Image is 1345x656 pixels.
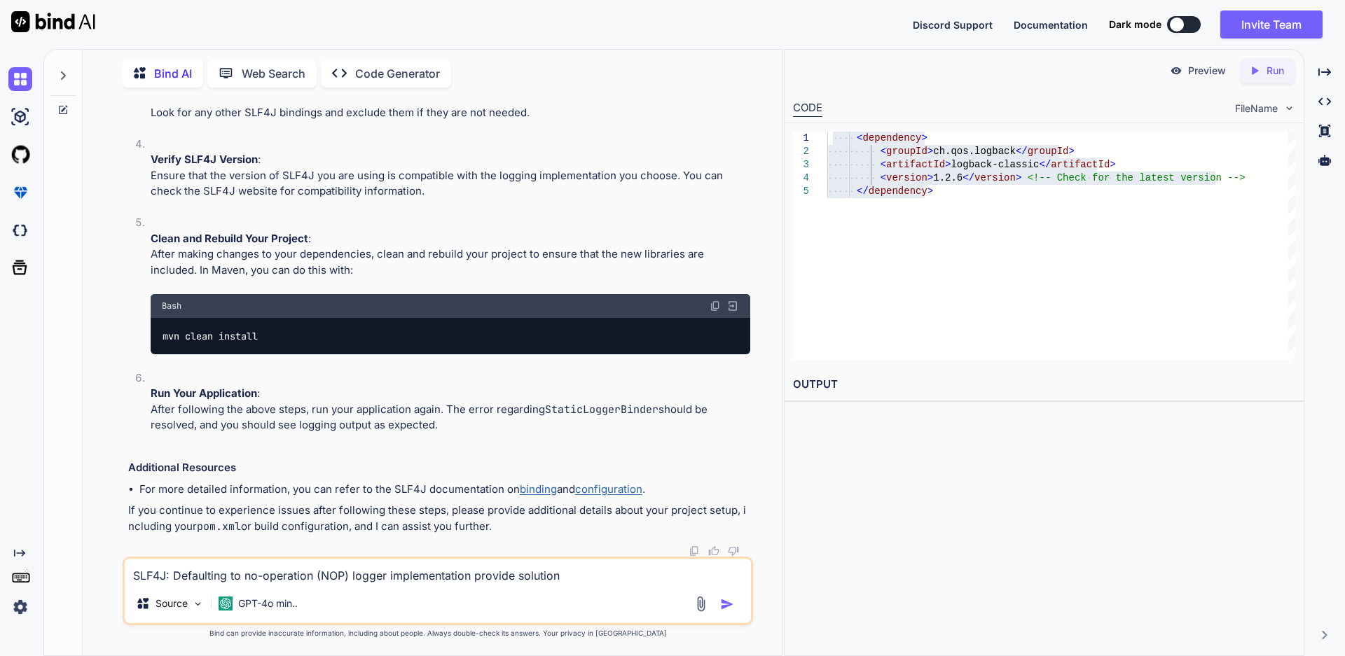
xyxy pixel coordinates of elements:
img: attachment [693,596,709,612]
p: If you continue to experience issues after following these steps, please provide additional detai... [128,503,750,534]
span: > [927,186,932,197]
img: premium [8,181,32,204]
p: Bind can provide inaccurate information, including about people. Always double-check its answers.... [123,628,753,638]
img: Pick Models [192,598,204,610]
span: > [927,146,932,157]
a: binding [520,482,557,496]
p: Source [156,596,188,610]
p: Preview [1188,64,1226,78]
span: groupId [886,146,927,157]
p: Bind AI [154,65,192,82]
img: dislike [728,545,739,557]
span: dependency [868,186,927,197]
span: > [945,159,951,170]
span: FileName [1235,102,1278,116]
strong: Clean and Rebuild Your Project [151,232,308,245]
span: dependency [862,132,921,144]
div: 4 [793,172,809,185]
img: icon [720,597,734,611]
h2: OUTPUT [785,368,1304,401]
img: chat [8,67,32,91]
span: Bash [162,300,181,312]
span: artifactId [886,159,945,170]
p: Code Generator [355,65,440,82]
p: : After following the above steps, run your application again. The error regarding should be reso... [151,386,750,433]
span: > [927,172,932,183]
h3: Additional Resources [128,460,750,476]
span: Documentation [1014,19,1088,31]
textarea: SLF4J: Defaulting to no-operation (NOP) logger implementation provide solution [125,559,751,584]
span: </ [963,172,974,183]
span: < [857,132,862,144]
span: > [1016,172,1021,183]
div: CODE [793,100,822,117]
p: GPT-4o min.. [238,596,298,610]
span: > [1068,146,1074,157]
code: pom.xml [197,519,241,533]
img: githubLight [8,143,32,167]
button: Documentation [1014,18,1088,32]
strong: Verify SLF4J Version [151,153,258,166]
code: StaticLoggerBinder [545,403,658,417]
span: </ [857,186,869,197]
p: Look for any other SLF4J bindings and exclude them if they are not needed. [151,105,750,121]
span: logback-classic [951,159,1039,170]
div: 5 [793,185,809,198]
img: Bind AI [11,11,95,32]
span: < [880,146,885,157]
div: 1 [793,132,809,145]
img: Open in Browser [726,300,739,312]
img: chevron down [1283,102,1295,114]
button: Discord Support [913,18,993,32]
a: configuration [575,482,642,496]
img: settings [8,595,32,619]
span: version [974,172,1016,183]
p: : After making changes to your dependencies, clean and rebuild your project to ensure that the ne... [151,231,750,279]
span: </ [1016,146,1028,157]
span: <!-- Check for the latest version --> [1027,172,1245,183]
span: Dark mode [1109,18,1161,32]
img: GPT-4o mini [219,596,233,610]
span: < [880,159,885,170]
span: version [886,172,927,183]
img: ai-studio [8,105,32,129]
img: copy [710,300,721,312]
span: artifactId [1051,159,1110,170]
span: < [880,172,885,183]
div: 3 [793,158,809,172]
div: 2 [793,145,809,158]
button: Invite Team [1220,11,1323,39]
p: : Ensure that the version of SLF4J you are using is compatible with the logging implementation yo... [151,152,750,200]
img: like [708,545,719,557]
span: Discord Support [913,19,993,31]
img: preview [1170,64,1182,77]
strong: Run Your Application [151,386,257,400]
p: Web Search [242,65,305,82]
span: > [1110,159,1115,170]
li: For more detailed information, you can refer to the SLF4J documentation on and . [139,482,750,498]
img: darkCloudIdeIcon [8,218,32,242]
span: groupId [1027,146,1068,157]
p: Run [1267,64,1284,78]
span: </ [1039,159,1051,170]
span: > [921,132,927,144]
code: mvn clean install [162,329,259,344]
img: copy [689,545,700,557]
span: 1.2.6 [933,172,963,183]
span: ch.qos.logback [933,146,1016,157]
